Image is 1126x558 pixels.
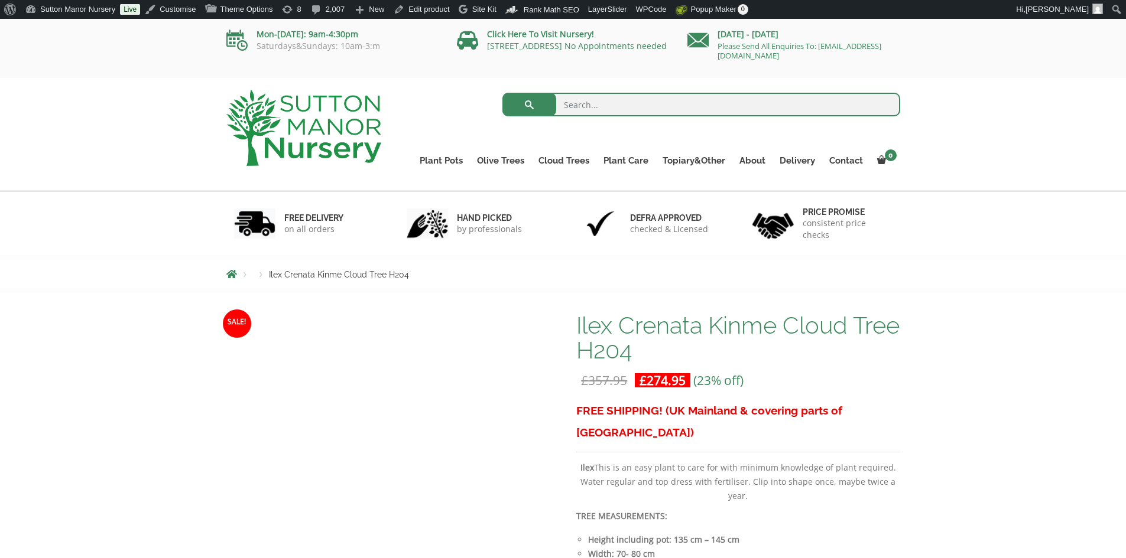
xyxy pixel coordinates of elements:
a: Delivery [773,152,822,169]
img: 1.jpg [234,208,275,239]
span: Sale! [223,309,251,338]
p: on all orders [284,223,343,235]
h6: Price promise [803,207,893,217]
span: (23% off) [693,372,744,389]
span: £ [640,372,647,389]
p: checked & Licensed [630,223,708,235]
a: 0 [870,152,900,169]
p: consistent price checks [803,217,893,241]
p: [DATE] - [DATE] [687,27,900,41]
p: by professionals [457,223,522,235]
a: [STREET_ADDRESS] No Appointments needed [487,40,667,51]
img: 4.jpg [752,205,794,242]
a: Click Here To Visit Nursery! [487,28,594,40]
a: Plant Care [596,152,656,169]
a: Contact [822,152,870,169]
a: Live [120,4,140,15]
span: Site Kit [472,5,497,14]
h1: Ilex Crenata Kinme Cloud Tree H204 [576,313,900,363]
a: Cloud Trees [531,152,596,169]
a: Plant Pots [413,152,470,169]
input: Search... [502,93,900,116]
p: Saturdays&Sundays: 10am-3:m [226,41,439,51]
bdi: 357.95 [581,372,627,389]
h3: FREE SHIPPING! (UK Mainland & covering parts of [GEOGRAPHIC_DATA]) [576,400,900,443]
a: Topiary&Other [656,152,732,169]
h6: Defra approved [630,213,708,223]
span: Rank Math SEO [524,5,579,14]
p: Mon-[DATE]: 9am-4:30pm [226,27,439,41]
span: 0 [738,4,748,15]
span: [PERSON_NAME] [1026,5,1089,14]
a: Olive Trees [470,152,531,169]
img: logo [226,90,381,166]
a: About [732,152,773,169]
a: Please Send All Enquiries To: [EMAIL_ADDRESS][DOMAIN_NAME] [718,41,881,61]
strong: TREE MEASUREMENTS: [576,510,667,521]
bdi: 274.95 [640,372,686,389]
img: 3.jpg [580,208,621,239]
span: £ [581,372,588,389]
b: Ilex [580,462,594,473]
span: Ilex Crenata Kinme Cloud Tree H204 [269,270,409,279]
nav: Breadcrumbs [226,269,900,279]
img: 2.jpg [407,208,448,239]
h6: FREE DELIVERY [284,213,343,223]
h6: hand picked [457,213,522,223]
strong: Height including pot: 135 cm – 145 cm [588,534,739,545]
p: This is an easy plant to care for with minimum knowledge of plant required. Water regular and top... [576,461,900,503]
span: 0 [885,149,897,161]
